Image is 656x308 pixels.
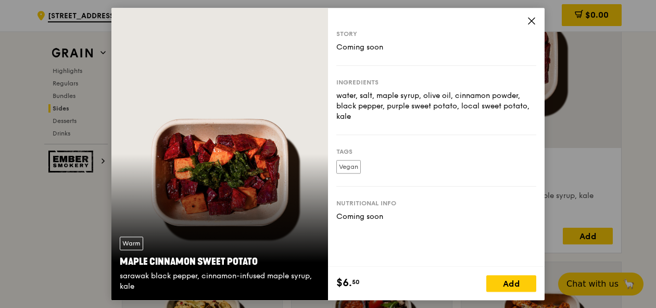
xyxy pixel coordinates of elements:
[120,271,320,292] div: sarawak black pepper, cinnamon-infused maple syrup, kale
[120,237,143,250] div: Warm
[336,78,536,87] div: Ingredients
[486,275,536,292] div: Add
[336,199,536,207] div: Nutritional info
[336,91,536,122] div: water, salt, maple syrup, olive oil, cinnamon powder, black pepper, purple sweet potato, local sw...
[336,42,536,53] div: Coming soon
[336,147,536,156] div: Tags
[336,275,352,291] span: $6.
[120,254,320,269] div: Maple Cinnamon Sweet Potato
[336,30,536,38] div: Story
[336,212,536,222] div: Coming soon
[352,278,360,286] span: 50
[336,160,361,174] label: Vegan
